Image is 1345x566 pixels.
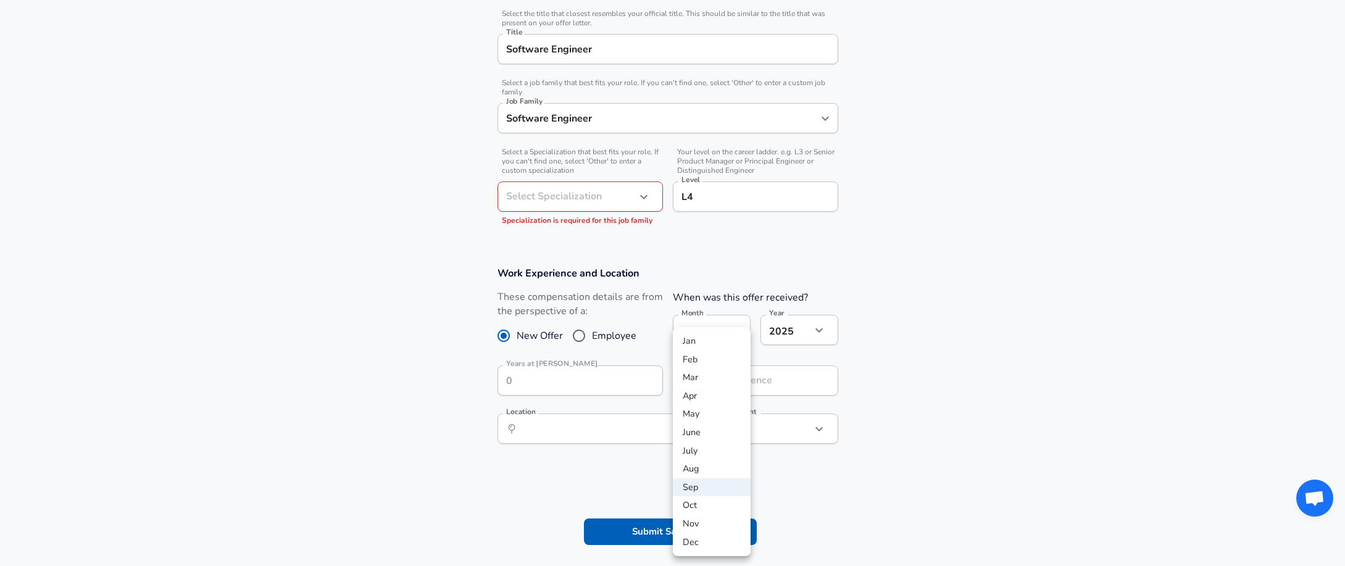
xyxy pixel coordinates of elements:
li: Aug [673,460,751,478]
li: Dec [673,533,751,552]
li: Jan [673,332,751,351]
li: Apr [673,387,751,406]
li: July [673,442,751,460]
li: Feb [673,351,751,369]
li: May [673,405,751,423]
li: Nov [673,515,751,533]
li: June [673,423,751,442]
li: Oct [673,496,751,515]
li: Mar [673,368,751,387]
div: Open chat [1296,480,1333,517]
li: Sep [673,478,751,497]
